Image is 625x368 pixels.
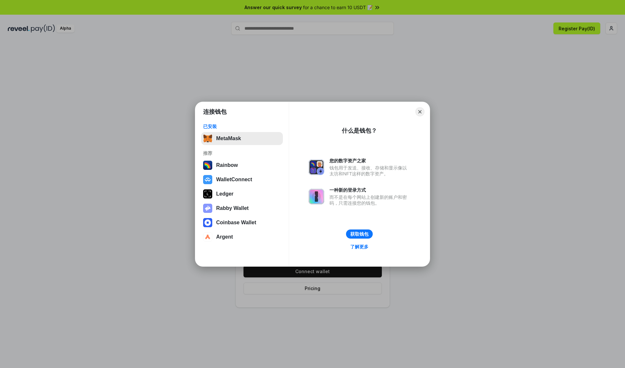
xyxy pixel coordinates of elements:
[329,194,410,206] div: 而不是在每个网站上创建新的账户和密码，只需连接您的钱包。
[203,218,212,227] img: svg+xml,%3Csvg%20width%3D%2228%22%20height%3D%2228%22%20viewBox%3D%220%200%2028%2028%22%20fill%3D...
[201,187,283,200] button: Ledger
[203,108,227,116] h1: 连接钱包
[346,243,372,251] a: 了解更多
[309,159,324,175] img: svg+xml,%3Csvg%20xmlns%3D%22http%3A%2F%2Fwww.w3.org%2F2000%2Fsvg%22%20fill%3D%22none%22%20viewBox...
[216,234,233,240] div: Argent
[203,189,212,199] img: svg+xml,%3Csvg%20xmlns%3D%22http%3A%2F%2Fwww.w3.org%2F2000%2Fsvg%22%20width%3D%2228%22%20height%3...
[329,158,410,164] div: 您的数字资产之家
[203,150,281,156] div: 推荐
[203,134,212,143] img: svg+xml,%3Csvg%20fill%3D%22none%22%20height%3D%2233%22%20viewBox%3D%220%200%2035%2033%22%20width%...
[216,136,241,141] div: MetaMask
[415,107,424,116] button: Close
[342,127,377,135] div: 什么是钱包？
[201,159,283,172] button: Rainbow
[350,244,368,250] div: 了解更多
[309,189,324,204] img: svg+xml,%3Csvg%20xmlns%3D%22http%3A%2F%2Fwww.w3.org%2F2000%2Fsvg%22%20fill%3D%22none%22%20viewBox...
[201,230,283,243] button: Argent
[216,205,249,211] div: Rabby Wallet
[346,229,373,239] button: 获取钱包
[203,161,212,170] img: svg+xml,%3Csvg%20width%3D%22120%22%20height%3D%22120%22%20viewBox%3D%220%200%20120%20120%22%20fil...
[329,187,410,193] div: 一种新的登录方式
[201,132,283,145] button: MetaMask
[203,204,212,213] img: svg+xml,%3Csvg%20xmlns%3D%22http%3A%2F%2Fwww.w3.org%2F2000%2Fsvg%22%20fill%3D%22none%22%20viewBox...
[350,231,368,237] div: 获取钱包
[216,191,233,197] div: Ledger
[201,216,283,229] button: Coinbase Wallet
[203,124,281,129] div: 已安装
[203,175,212,184] img: svg+xml,%3Csvg%20width%3D%2228%22%20height%3D%2228%22%20viewBox%3D%220%200%2028%2028%22%20fill%3D...
[216,162,238,168] div: Rainbow
[329,165,410,177] div: 钱包用于发送、接收、存储和显示像以太坊和NFT这样的数字资产。
[216,220,256,226] div: Coinbase Wallet
[201,202,283,215] button: Rabby Wallet
[203,232,212,242] img: svg+xml,%3Csvg%20width%3D%2228%22%20height%3D%2228%22%20viewBox%3D%220%200%2028%2028%22%20fill%3D...
[216,177,252,183] div: WalletConnect
[201,173,283,186] button: WalletConnect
